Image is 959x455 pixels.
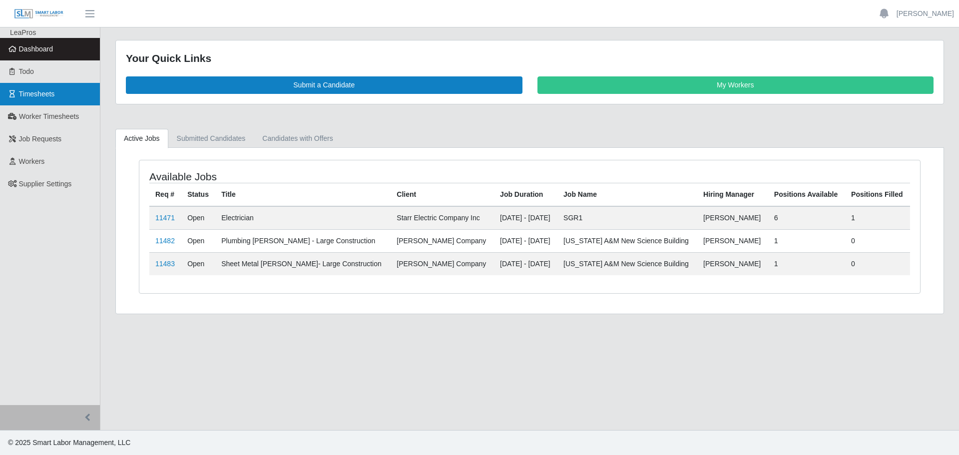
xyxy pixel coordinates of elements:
a: 11482 [155,237,175,245]
span: Job Requests [19,135,62,143]
a: Active Jobs [115,129,168,148]
span: LeaPros [10,28,36,36]
td: [PERSON_NAME] Company [391,229,494,252]
td: Starr Electric Company Inc [391,206,494,230]
a: My Workers [537,76,934,94]
td: [DATE] - [DATE] [494,206,557,230]
span: Timesheets [19,90,55,98]
span: Dashboard [19,45,53,53]
a: [PERSON_NAME] [897,8,954,19]
a: 11471 [155,214,175,222]
th: Positions Available [768,183,845,206]
td: SGR1 [557,206,697,230]
span: Worker Timesheets [19,112,79,120]
td: Plumbing [PERSON_NAME] - Large Construction [215,229,391,252]
img: SLM Logo [14,8,64,19]
h4: Available Jobs [149,170,458,183]
td: Electrician [215,206,391,230]
a: 11483 [155,260,175,268]
span: © 2025 Smart Labor Management, LLC [8,439,130,447]
span: Todo [19,67,34,75]
td: [PERSON_NAME] Company [391,252,494,275]
th: Title [215,183,391,206]
td: [DATE] - [DATE] [494,229,557,252]
span: Supplier Settings [19,180,72,188]
a: Candidates with Offers [254,129,341,148]
th: Req # [149,183,181,206]
th: Positions Filled [845,183,910,206]
td: 6 [768,206,845,230]
td: Open [181,252,215,275]
td: [PERSON_NAME] [697,229,768,252]
a: Submit a Candidate [126,76,522,94]
th: Job Duration [494,183,557,206]
th: Job Name [557,183,697,206]
td: [PERSON_NAME] [697,252,768,275]
th: Status [181,183,215,206]
div: Your Quick Links [126,50,934,66]
td: Open [181,206,215,230]
td: 1 [845,206,910,230]
td: 0 [845,252,910,275]
td: 0 [845,229,910,252]
td: [DATE] - [DATE] [494,252,557,275]
th: Hiring Manager [697,183,768,206]
th: Client [391,183,494,206]
td: [PERSON_NAME] [697,206,768,230]
td: [US_STATE] A&M New Science Building [557,252,697,275]
span: Workers [19,157,45,165]
a: Submitted Candidates [168,129,254,148]
td: 1 [768,229,845,252]
td: 1 [768,252,845,275]
td: Open [181,229,215,252]
td: Sheet Metal [PERSON_NAME]- Large Construction [215,252,391,275]
td: [US_STATE] A&M New Science Building [557,229,697,252]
